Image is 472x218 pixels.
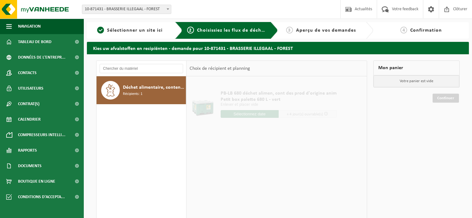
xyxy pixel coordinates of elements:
span: Choisissiez les flux de déchets et récipients [197,28,300,33]
span: 2 [187,27,194,33]
span: Contrat(s) [18,96,39,112]
span: 4 [400,27,407,33]
h2: Kies uw afvalstoffen en recipiënten - demande pour 10-871431 - BRASSERIE ILLEGAAL - FOREST [87,42,469,54]
p: Votre panier est vide [374,75,459,87]
span: Contacts [18,65,37,81]
span: Boutique en ligne [18,174,55,189]
span: Rapports [18,143,37,158]
a: 1Sélectionner un site ici [90,27,170,34]
span: Données de l'entrepr... [18,50,65,65]
span: PB-LB 680 déchet alimen, cont des prod d'origine anim [221,90,337,96]
span: Calendrier [18,112,41,127]
span: Sélectionner un site ici [107,28,163,33]
span: Petit box palette 680 L - vert [221,96,337,103]
a: Continuer [433,94,459,103]
span: + 4 jour(s) ouvrable(s) [287,112,323,116]
span: Aperçu de vos demandes [296,28,356,33]
span: Documents [18,158,42,174]
span: Navigation [18,19,41,34]
input: Chercher du matériel [100,64,183,73]
button: Déchet alimentaire, contenant des produits d'origine animale, non emballé, catégorie 3 Récipients: 1 [97,76,186,104]
span: Utilisateurs [18,81,43,96]
span: Déchet alimentaire, contenant des produits d'origine animale, non emballé, catégorie 3 [123,84,184,91]
div: Choix de récipient et planning [187,61,253,76]
span: Conditions d'accepta... [18,189,65,205]
span: Confirmation [410,28,442,33]
span: 1 [97,27,104,33]
span: Tableau de bord [18,34,52,50]
span: 10-871431 - BRASSERIE ILLEGAAL - FOREST [82,5,171,14]
div: Mon panier [373,60,460,75]
span: Récipients: 1 [123,91,142,97]
span: Compresseurs intelli... [18,127,65,143]
input: Sélectionnez date [221,110,279,118]
p: Enlever et placer vide [221,103,337,107]
span: 3 [286,27,293,33]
